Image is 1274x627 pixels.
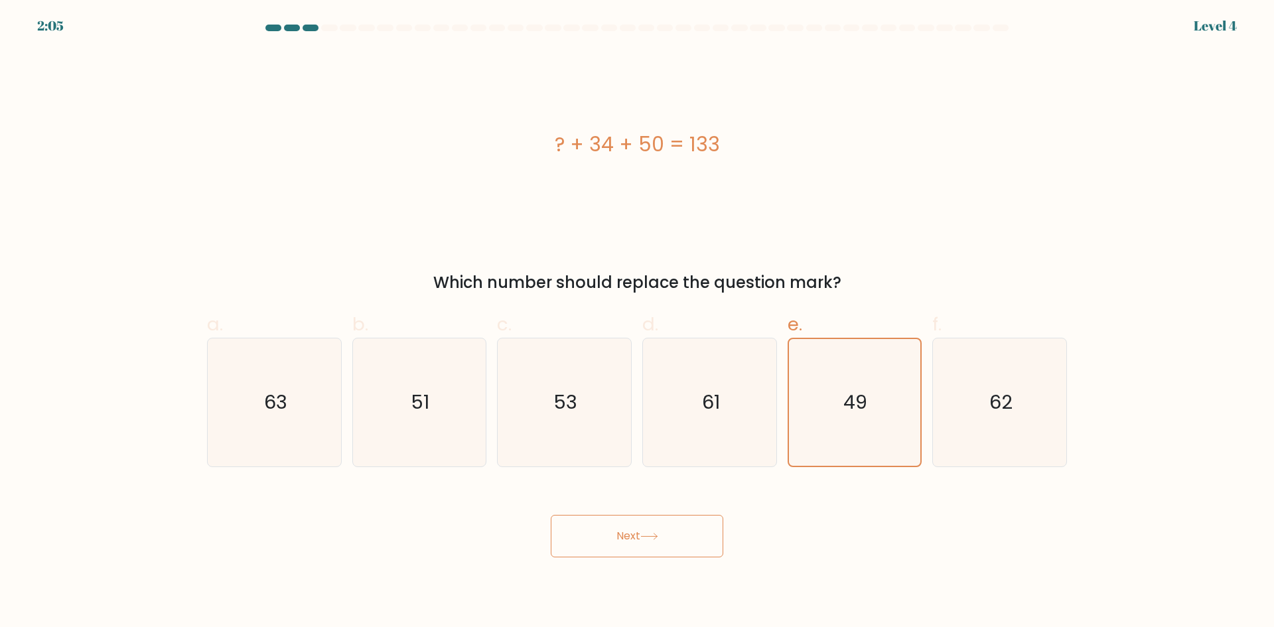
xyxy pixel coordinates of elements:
[264,389,287,415] text: 63
[554,389,578,415] text: 53
[844,389,868,415] text: 49
[788,311,802,337] span: e.
[932,311,942,337] span: f.
[215,271,1059,295] div: Which number should replace the question mark?
[411,389,430,415] text: 51
[207,311,223,337] span: a.
[207,129,1067,159] div: ? + 34 + 50 = 133
[37,16,64,36] div: 2:05
[642,311,658,337] span: d.
[352,311,368,337] span: b.
[1194,16,1237,36] div: Level 4
[702,389,720,415] text: 61
[497,311,512,337] span: c.
[551,515,723,557] button: Next
[989,389,1013,415] text: 62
